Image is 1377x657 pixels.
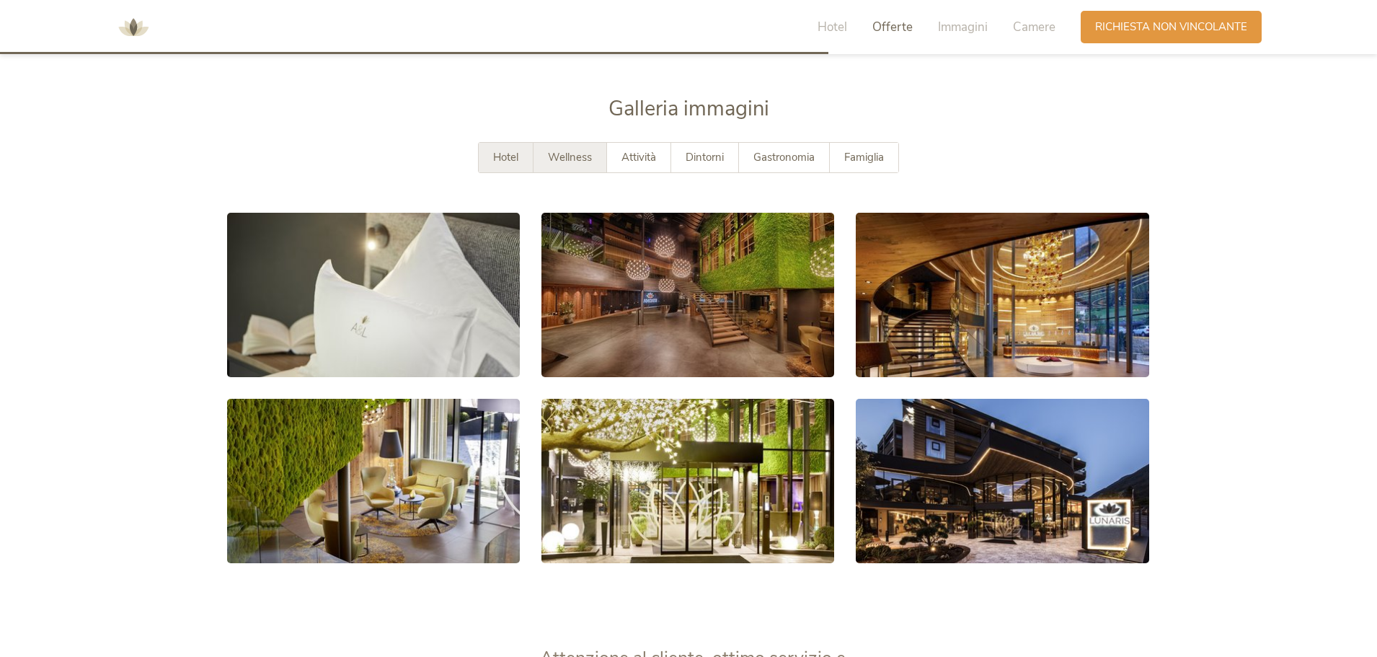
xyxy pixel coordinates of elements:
[112,6,155,49] img: AMONTI & LUNARIS Wellnessresort
[753,150,815,164] span: Gastronomia
[621,150,656,164] span: Attività
[844,150,884,164] span: Famiglia
[548,150,592,164] span: Wellness
[872,19,913,35] span: Offerte
[686,150,724,164] span: Dintorni
[493,150,518,164] span: Hotel
[112,22,155,32] a: AMONTI & LUNARIS Wellnessresort
[1013,19,1055,35] span: Camere
[608,94,769,123] span: Galleria immagini
[938,19,988,35] span: Immagini
[1095,19,1247,35] span: Richiesta non vincolante
[818,19,847,35] span: Hotel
